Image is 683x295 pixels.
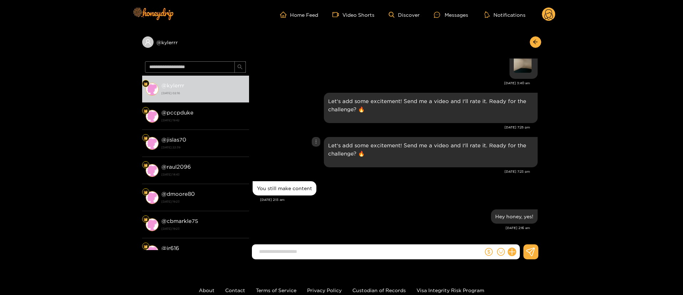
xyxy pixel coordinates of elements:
div: Sep. 17, 2:16 am [491,209,538,224]
strong: @ cbmarkle75 [161,218,198,224]
a: Contact [225,288,245,293]
a: Privacy Policy [307,288,342,293]
img: conversation [146,218,159,231]
img: conversation [146,164,159,177]
button: Notifications [482,11,528,18]
img: Fan Level [144,163,148,167]
span: home [280,11,290,18]
img: conversation [146,191,159,204]
a: Custodian of Records [352,288,406,293]
img: conversation [146,83,159,96]
div: [DATE] 7:25 pm [253,125,530,130]
div: [DATE] 2:13 am [260,197,538,202]
strong: @ dmoore80 [161,191,195,197]
p: Let's add some excitement! Send me a video and I'll rate it. Ready for the challenge? 🔥 [328,141,533,158]
a: Home Feed [280,11,318,18]
img: Fan Level [144,244,148,249]
span: smile [497,248,505,256]
strong: [DATE] 19:23 [161,225,245,232]
img: Fan Level [144,136,148,140]
a: Video Shorts [332,11,374,18]
strong: @ raul2096 [161,164,191,170]
img: conversation [146,137,159,150]
a: About [199,288,214,293]
div: Hey honey, yes! [495,214,533,219]
strong: @ kylerrr [161,82,184,88]
strong: @ jr616 [161,245,179,251]
div: You still make content [257,185,312,191]
div: [DATE] 7:23 pm [253,169,530,174]
div: Sep. 17, 2:13 am [253,181,316,195]
div: Messages [434,11,468,19]
div: Aug. 28, 7:23 pm [324,137,538,167]
span: more [314,139,319,144]
span: search [237,64,243,70]
strong: [DATE] 02:16 [161,90,245,96]
span: video-camera [332,11,342,18]
p: Let's add some excitement! Send me a video and I'll rate it. Ready for the challenge? 🔥 [328,97,533,113]
img: preview [514,55,532,73]
span: arrow-left [533,39,538,45]
img: conversation [146,245,159,258]
img: Fan Level [144,190,148,194]
a: Discover [389,12,420,18]
button: dollar [483,246,494,257]
strong: [DATE] 22:39 [161,144,245,151]
img: Fan Level [144,217,148,222]
a: Visa Integrity Risk Program [416,288,484,293]
strong: [DATE] 14:43 [161,171,245,178]
strong: [DATE] 19:42 [161,117,245,123]
a: Terms of Service [256,288,296,293]
div: @kylerrr [142,36,249,48]
div: [DATE] 3:40 am [253,81,530,86]
span: user [145,39,151,45]
div: Aug. 25, 7:25 pm [324,93,538,123]
strong: @ jislas70 [161,137,186,143]
button: arrow-left [530,36,541,48]
span: dollar [485,248,493,256]
button: search [234,61,246,73]
strong: @ pccpduke [161,110,193,116]
div: [DATE] 2:16 am [253,225,530,230]
img: Fan Level [144,109,148,113]
img: Fan Level [144,82,148,86]
strong: [DATE] 19:23 [161,198,245,205]
img: conversation [146,110,159,123]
